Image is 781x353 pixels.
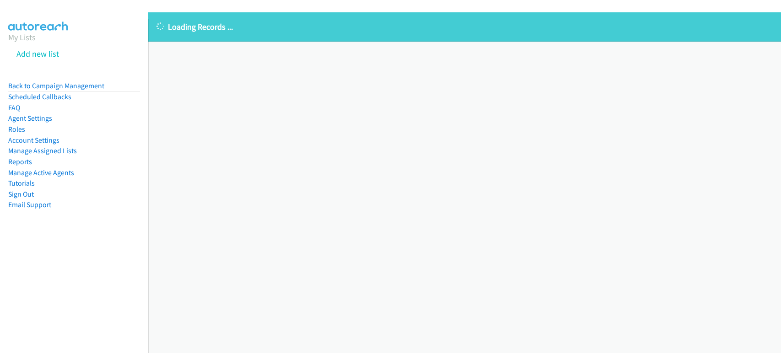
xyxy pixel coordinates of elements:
[8,81,104,90] a: Back to Campaign Management
[16,48,59,59] a: Add new list
[8,146,77,155] a: Manage Assigned Lists
[8,125,25,134] a: Roles
[156,21,773,33] p: Loading Records ...
[8,103,20,112] a: FAQ
[8,32,36,43] a: My Lists
[8,168,74,177] a: Manage Active Agents
[8,92,71,101] a: Scheduled Callbacks
[8,114,52,123] a: Agent Settings
[8,179,35,187] a: Tutorials
[8,136,59,144] a: Account Settings
[8,200,51,209] a: Email Support
[8,157,32,166] a: Reports
[8,190,34,198] a: Sign Out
